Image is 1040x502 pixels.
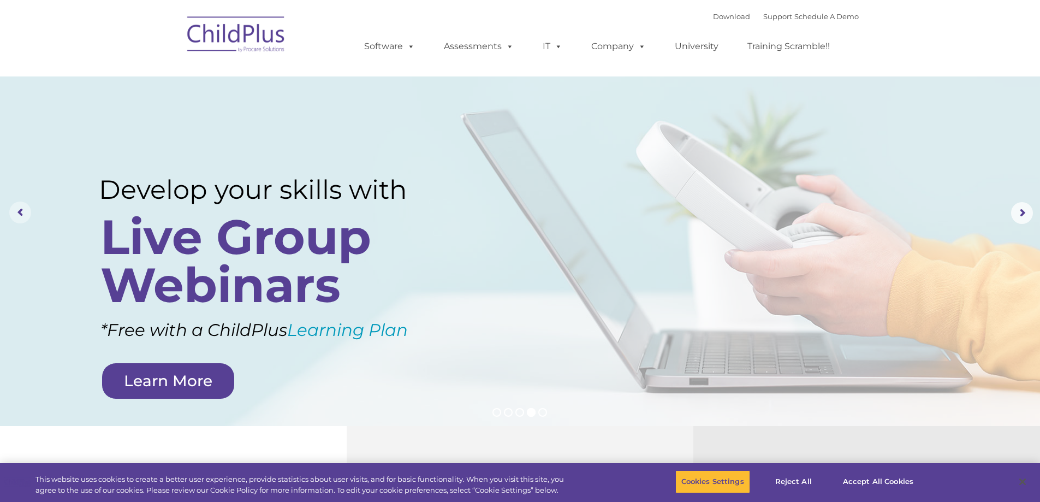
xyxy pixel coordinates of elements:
[794,12,859,21] a: Schedule A Demo
[100,315,468,346] rs-layer: *Free with a ChildPlus
[102,363,234,399] a: Learn More
[152,117,198,125] span: Phone number
[532,36,573,57] a: IT
[1011,470,1035,494] button: Close
[736,36,841,57] a: Training Scramble!!
[433,36,525,57] a: Assessments
[664,36,729,57] a: University
[100,213,438,309] rs-layer: Live Group Webinars
[35,474,572,495] div: This website uses cookies to create a better user experience, provide statistics about user visit...
[287,320,408,340] a: Learning Plan
[580,36,657,57] a: Company
[675,470,750,493] button: Cookies Settings
[353,36,426,57] a: Software
[759,470,828,493] button: Reject All
[763,12,792,21] a: Support
[182,9,291,63] img: ChildPlus by Procare Solutions
[713,12,859,21] font: |
[837,470,919,493] button: Accept All Cookies
[152,72,185,80] span: Last name
[713,12,750,21] a: Download
[99,174,443,205] rs-layer: Develop your skills with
